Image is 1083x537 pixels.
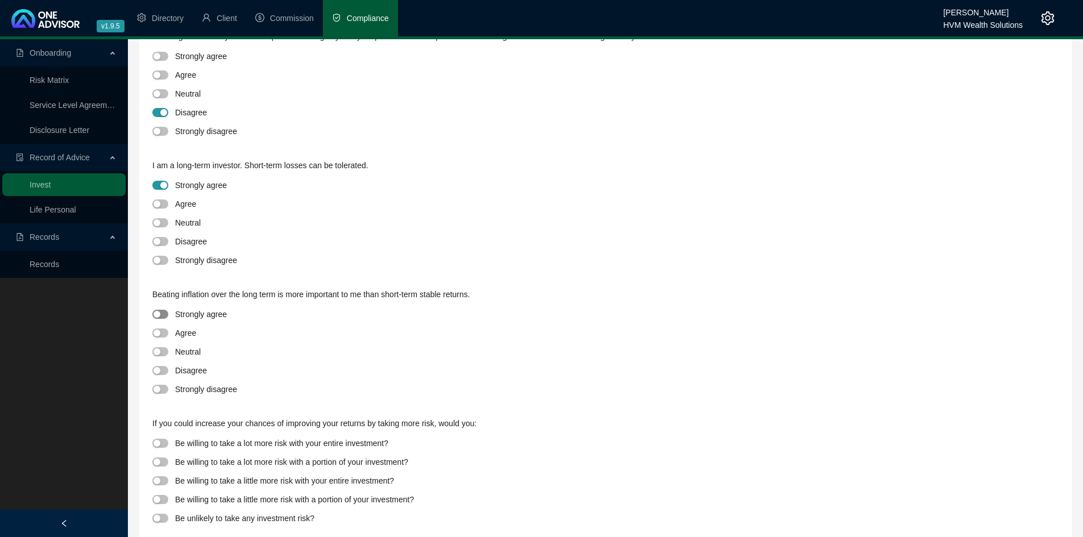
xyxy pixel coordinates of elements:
div: Disagree [175,235,207,248]
span: setting [1041,11,1055,25]
div: Be willing to take a little more risk with your entire investment? [175,474,394,487]
a: Service Level Agreement [30,101,118,110]
span: user [202,13,211,22]
div: Be willing to take a little more risk with a portion of your investment? [175,493,414,506]
div: Be unlikely to take any investment risk? [175,511,314,524]
span: v1.9.5 [97,20,125,32]
span: Commission [270,14,314,23]
span: setting [137,13,146,22]
span: Records [30,232,59,242]
span: left [60,519,68,527]
a: Invest [30,180,51,189]
div: Strongly agree [175,307,227,320]
div: Disagree [175,364,207,377]
span: Onboarding [30,48,71,57]
span: Directory [152,14,184,23]
div: Neutral [175,87,201,100]
div: [PERSON_NAME] [943,3,1023,15]
div: Be willing to take a lot more risk with your entire investment? [175,436,388,449]
span: Compliance [347,14,389,23]
div: Agree [175,68,196,81]
div: Avoiding losses in my investment portfolio during any one year period is more important than earn... [152,30,1059,48]
span: Record of Advice [30,153,90,162]
div: Beating inflation over the long term is more important to me than short-term stable returns. [152,288,1059,306]
div: Agree [175,197,196,210]
a: Risk Matrix [30,76,69,85]
a: Life Personal [30,205,76,214]
div: Strongly disagree [175,124,237,138]
div: Agree [175,326,196,339]
img: 2df55531c6924b55f21c4cf5d4484680-logo-light.svg [11,9,80,28]
div: If you could increase your chances of improving your returns by taking more risk, would you: [152,417,1059,435]
div: Strongly agree [175,49,227,63]
div: Disagree [175,106,207,119]
span: file-done [16,153,24,161]
div: Neutral [175,345,201,358]
span: file-pdf [16,49,24,57]
span: dollar [255,13,264,22]
div: Neutral [175,216,201,229]
div: HVM Wealth Solutions [943,15,1023,28]
div: Be willing to take a lot more risk with a portion of your investment? [175,455,408,468]
a: Records [30,260,59,269]
span: Client [217,14,237,23]
span: safety [332,13,341,22]
div: Strongly agree [175,178,227,192]
span: file-pdf [16,233,24,241]
a: Disclosure Letter [30,126,89,135]
div: Strongly disagree [175,382,237,396]
div: Strongly disagree [175,253,237,267]
div: I am a long-term investor. Short-term losses can be tolerated. [152,159,1059,177]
